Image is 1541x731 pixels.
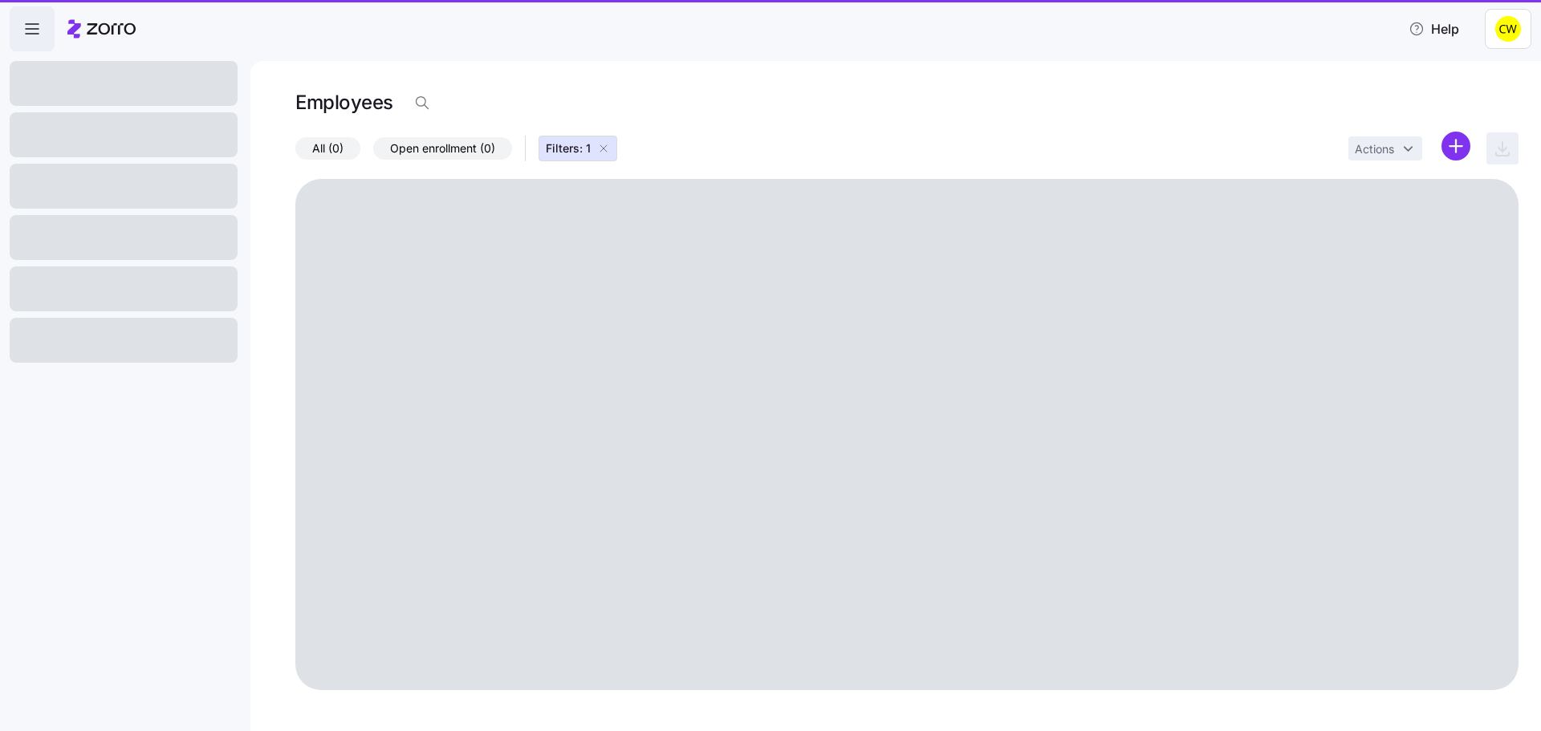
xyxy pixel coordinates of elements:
button: Filters: 1 [539,136,617,161]
span: Help [1409,19,1459,39]
button: Actions [1348,136,1422,160]
svg: add icon [1441,132,1470,160]
h1: Employees [295,90,393,115]
span: Filters: 1 [546,140,591,156]
button: Help [1396,13,1472,45]
img: 5edaad42afde98681e0c7d53bfbc7cfc [1495,16,1521,42]
span: Open enrollment (0) [390,138,495,159]
span: Actions [1355,144,1394,155]
span: All (0) [312,138,344,159]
